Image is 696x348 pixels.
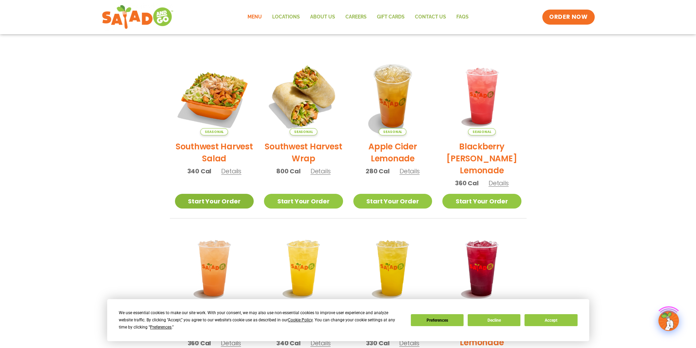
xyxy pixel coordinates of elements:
span: Preferences [150,325,172,330]
h2: Blackberry [PERSON_NAME] Lemonade [442,140,521,176]
div: Cookie Consent Prompt [107,299,589,341]
h2: Apple Cider Lemonade [353,140,432,164]
span: 800 Cal [276,166,301,176]
a: Start Your Order [442,194,521,209]
span: Seasonal [290,128,317,135]
span: 340 Cal [187,166,212,176]
a: Start Your Order [353,194,432,209]
a: Start Your Order [175,194,254,209]
img: Product photo for Mango Grove Lemonade [353,229,432,308]
img: Product photo for Sunkissed Yuzu Lemonade [264,229,343,308]
a: Start Your Order [264,194,343,209]
span: 360 Cal [188,338,211,348]
a: About Us [305,9,340,25]
span: Details [311,339,331,347]
span: Details [400,167,420,175]
span: Details [221,339,241,347]
a: Locations [267,9,305,25]
button: Accept [524,314,577,326]
span: Cookie Policy [288,318,313,322]
span: Seasonal [379,128,406,135]
span: Seasonal [468,128,496,135]
a: Careers [340,9,372,25]
a: Menu [242,9,267,25]
span: Details [399,339,419,347]
nav: Menu [242,9,474,25]
div: We use essential cookies to make our site work. With your consent, we may also use non-essential ... [119,309,402,331]
h2: Southwest Harvest Salad [175,140,254,164]
span: Details [311,167,331,175]
span: 340 Cal [276,338,301,348]
img: Product photo for Summer Stone Fruit Lemonade [175,229,254,308]
span: 360 Cal [455,178,479,188]
img: Product photo for Blackberry Bramble Lemonade [442,56,521,135]
img: Product photo for Southwest Harvest Salad [175,56,254,135]
a: FAQs [451,9,474,25]
span: 330 Cal [366,338,390,348]
img: new-SAG-logo-768×292 [102,3,174,31]
h2: Southwest Harvest Wrap [264,140,343,164]
button: Preferences [410,314,463,326]
a: Contact Us [410,9,451,25]
a: ORDER NOW [542,10,594,25]
span: Seasonal [200,128,228,135]
span: Details [489,179,509,187]
button: Decline [468,314,520,326]
img: Product photo for Black Cherry Orchard Lemonade [442,229,521,308]
img: Product photo for Apple Cider Lemonade [353,56,432,135]
span: ORDER NOW [549,13,587,21]
img: Product photo for Southwest Harvest Wrap [264,56,343,135]
span: Details [221,167,241,175]
span: 280 Cal [366,166,390,176]
a: GIFT CARDS [372,9,410,25]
